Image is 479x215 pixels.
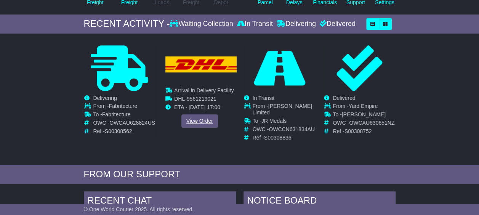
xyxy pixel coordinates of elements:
[105,128,132,134] span: S00308562
[253,118,316,126] td: To -
[342,111,386,117] span: [PERSON_NAME]
[181,114,218,128] a: View Order
[333,95,355,101] span: Delivered
[187,95,216,101] span: 9561219021
[333,103,394,111] td: From -
[93,103,155,111] td: From -
[269,126,315,132] span: OWCCN631834AU
[109,120,155,126] span: OWCAU628824US
[333,120,394,128] td: OWC -
[253,95,275,101] span: In Transit
[174,95,185,101] span: DHL
[170,20,235,28] div: Waiting Collection
[344,128,372,134] span: S00308752
[84,18,170,29] div: RECENT ACTIVITY -
[349,120,394,126] span: OWCAU630651NZ
[235,20,275,28] div: In Transit
[253,103,316,118] td: From -
[93,128,155,135] td: Ref -
[333,128,394,135] td: Ref -
[275,20,318,28] div: Delivering
[253,126,316,135] td: OWC -
[174,95,234,104] td: -
[93,120,155,128] td: OWC -
[333,111,394,120] td: To -
[93,111,155,120] td: To -
[102,111,131,117] span: Fabritecture
[253,103,312,116] span: [PERSON_NAME] Limited
[84,206,194,212] span: © One World Courier 2025. All rights reserved.
[165,56,237,72] img: DHL.png
[253,135,316,141] td: Ref -
[174,87,234,93] span: Arrival in Delivery Facility
[84,169,396,180] div: FROM OUR SUPPORT
[244,191,396,212] div: NOTICE BOARD
[109,103,138,109] span: Fabritecture
[318,20,356,28] div: Delivered
[264,135,292,141] span: S00308836
[174,104,220,110] span: ETA - [DATE] 17:00
[261,118,287,124] span: JR Medals
[349,103,378,109] span: Yard Empire
[93,95,117,101] span: Delivering
[84,191,236,212] div: RECENT CHAT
